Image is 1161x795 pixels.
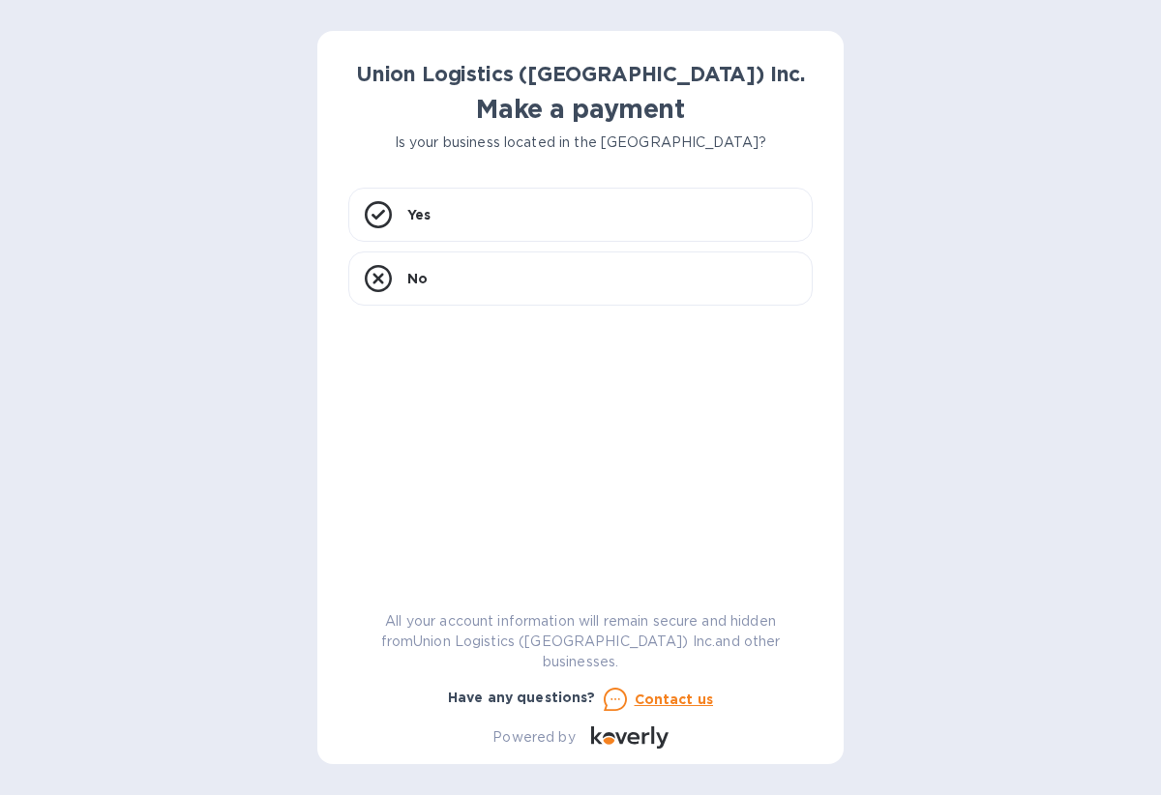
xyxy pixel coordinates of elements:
[635,692,714,707] u: Contact us
[356,62,805,86] b: Union Logistics ([GEOGRAPHIC_DATA]) Inc.
[348,611,813,672] p: All your account information will remain secure and hidden from Union Logistics ([GEOGRAPHIC_DATA...
[348,132,813,153] p: Is your business located in the [GEOGRAPHIC_DATA]?
[348,94,813,125] h1: Make a payment
[407,269,428,288] p: No
[448,690,596,705] b: Have any questions?
[492,727,575,748] p: Powered by
[407,205,431,224] p: Yes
